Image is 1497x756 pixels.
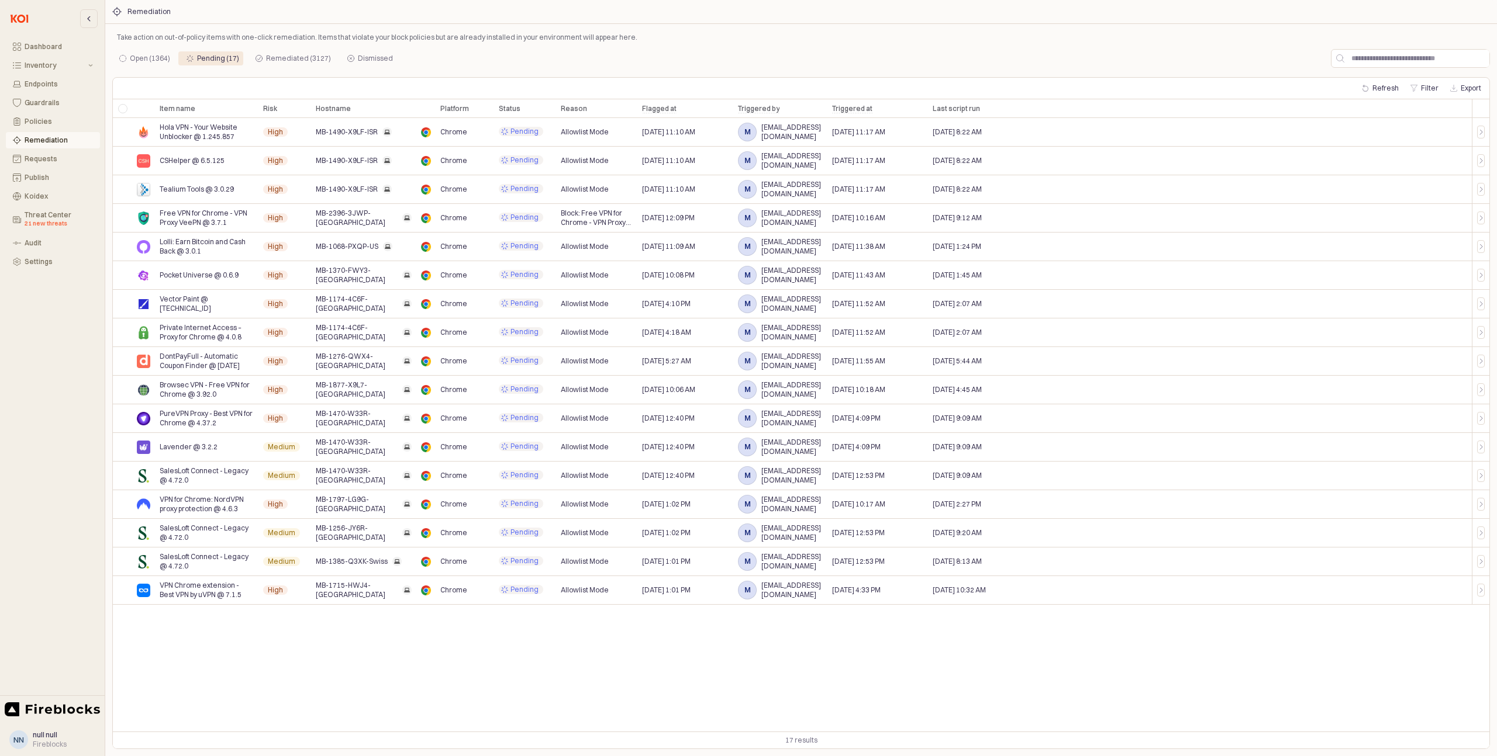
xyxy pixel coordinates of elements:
span: MB-1490-X9LF-ISR [316,156,378,165]
span: Browsec VPN - Free VPN for Chrome @ 3.92.0 [160,380,254,399]
span: [DATE] 4:09 PM [832,414,881,423]
div: Guardrails [25,99,93,107]
span: Lavender @ 3.2.2 [160,442,218,452]
span: m [739,524,756,542]
span: [DATE] 2:27 PM [933,500,981,509]
span: Allowlist Mode [561,385,609,394]
span: MB-1068-PXQP-US [316,242,378,251]
div: Endpoints [25,80,93,88]
span: Vector Paint @ [TECHNICAL_ID] [160,294,254,313]
span: High [268,127,283,137]
button: Remediation [6,132,100,148]
span: Block: Free VPN for Chrome - VPN Proxy VeePN [561,209,633,227]
span: Pending [511,327,539,337]
div: Requests [25,155,93,163]
span: High [268,585,283,595]
span: Pending [511,413,539,422]
span: [EMAIL_ADDRESS][DOMAIN_NAME] [761,266,823,285]
span: Pending [511,585,539,594]
div: Fireblocks [33,740,67,749]
span: MB-1470-W33R-[GEOGRAPHIC_DATA] [316,409,398,428]
div: Pending (17) [197,51,239,65]
span: [DATE] 12:53 PM [832,471,885,480]
span: Chrome [440,328,467,337]
span: [DATE] 11:10 AM [642,185,695,194]
span: MB-1877-X9L7-[GEOGRAPHIC_DATA] [316,380,398,399]
span: Allowlist Mode [561,127,609,137]
span: Chrome [440,528,467,537]
span: Allowlist Mode [561,414,609,423]
span: High [268,385,283,394]
span: m [739,209,756,227]
div: Dismissed [340,51,400,65]
span: Triggered by [738,104,779,113]
span: [DATE] 5:27 AM [642,356,691,366]
span: [DATE] 11:10 AM [642,127,695,137]
span: Medium [268,471,295,480]
span: High [268,299,283,308]
span: m [739,581,756,599]
span: MB-1470-W33R-[GEOGRAPHIC_DATA] [316,466,398,485]
span: Pending [511,556,539,566]
span: [EMAIL_ADDRESS][DOMAIN_NAME] [761,237,823,256]
span: [EMAIL_ADDRESS][DOMAIN_NAME] [761,466,823,485]
div: Inventory [25,61,86,70]
span: m [739,181,756,198]
span: Chrome [440,299,467,308]
span: [DATE] 11:09 AM [642,242,695,251]
span: Tealium Tools @ 3.0.29 [160,185,234,194]
span: Allowlist Mode [561,328,609,337]
span: Hostname [316,104,351,113]
button: Export [1446,81,1486,95]
span: [EMAIL_ADDRESS][DOMAIN_NAME] [761,209,823,227]
span: Risk [263,104,277,113]
span: [DATE] 1:01 PM [642,557,691,566]
span: Pending [511,442,539,451]
span: VPN for Chrome: NordVPN proxy protection @ 4.6.3 [160,495,254,514]
span: [DATE] 2:07 AM [933,328,982,337]
span: High [268,414,283,423]
span: Chrome [440,185,467,194]
span: [DATE] 12:53 PM [832,557,885,566]
span: [DATE] 9:12 AM [933,213,982,223]
span: CSHelper @ 6.5.125 [160,156,225,165]
span: VPN Chrome extension - Best VPN by uVPN @ 7.1.5 [160,581,254,599]
span: MB-1490-X9LF-ISR [316,127,378,137]
span: MB-1256-JY6R-[GEOGRAPHIC_DATA] [316,523,398,542]
span: [DATE] 10:08 PM [642,271,695,280]
span: MB-1174-4C6F-[GEOGRAPHIC_DATA] [316,323,398,342]
span: Chrome [440,585,467,595]
span: [DATE] 9:09 AM [933,442,982,452]
button: Guardrails [6,95,100,111]
button: Settings [6,254,100,270]
span: m [739,152,756,169]
div: 17 results [785,734,818,746]
span: [DATE] 10:06 AM [642,385,695,394]
span: Triggered at [832,104,872,113]
span: Chrome [440,127,467,137]
span: [EMAIL_ADDRESS][DOMAIN_NAME] [761,523,823,542]
span: [DATE] 11:43 AM [832,271,885,280]
span: [DATE] 9:20 AM [933,528,982,537]
span: [DATE] 10:17 AM [832,500,885,509]
span: [DATE] 12:40 PM [642,471,695,480]
span: MB-1385-Q3XK-Swiss [316,557,388,566]
span: m [739,553,756,570]
span: m [739,266,756,284]
span: Pending [511,384,539,394]
div: Dismissed [358,51,393,65]
div: Threat Center [25,211,93,228]
span: [DATE] 4:33 PM [832,585,881,595]
span: Pending [511,241,539,251]
span: [EMAIL_ADDRESS][DOMAIN_NAME] [761,180,823,199]
button: Inventory [6,57,100,74]
span: [DATE] 10:16 AM [832,213,885,223]
span: Medium [268,442,295,452]
span: [DATE] 12:09 PM [642,213,695,223]
span: MB-1490-X9LF-ISR [316,185,378,194]
span: [EMAIL_ADDRESS][DOMAIN_NAME] [761,323,823,342]
span: Medium [268,557,295,566]
span: Allowlist Mode [561,471,609,480]
span: DontPayFull - Automatic Coupon Finder @ [DATE] [160,352,254,370]
button: Refresh [1357,81,1403,95]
